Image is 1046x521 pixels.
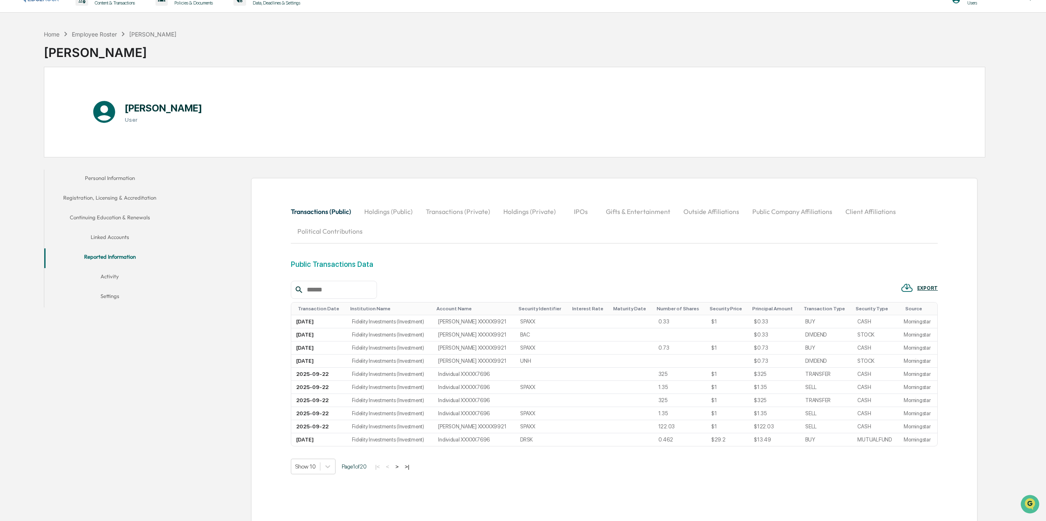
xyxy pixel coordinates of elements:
[291,355,347,368] td: [DATE]
[44,209,176,229] button: Continuing Education & Renewals
[515,407,569,420] td: SPAXX
[653,420,706,433] td: 122.03
[291,407,347,420] td: 2025-09-22
[59,104,66,111] div: 🗄️
[515,315,569,328] td: SPAXX
[125,116,202,123] h3: User
[749,341,800,355] td: $0.73
[433,355,515,368] td: [PERSON_NAME] XXXXX9921
[706,394,749,407] td: $1
[393,463,401,470] button: >
[706,315,749,328] td: $1
[917,285,938,291] div: EXPORT
[613,306,650,312] div: Toggle SortBy
[433,407,515,420] td: Individual XXXXX7696
[44,268,176,288] button: Activity
[653,433,706,446] td: 0.462
[706,407,749,420] td: $1
[291,420,347,433] td: 2025-09-22
[800,407,852,420] td: SELL
[899,368,937,381] td: Morningstar
[804,306,849,312] div: Toggle SortBy
[653,315,706,328] td: 0.33
[347,407,434,420] td: Fidelity Investments (Investment)
[515,420,569,433] td: SPAXX
[8,120,15,126] div: 🔎
[800,394,852,407] td: TRANSFER
[56,100,105,115] a: 🗄️Attestations
[856,306,895,312] div: Toggle SortBy
[515,355,569,368] td: UNH
[653,341,706,355] td: 0.73
[852,433,899,446] td: MUTUALFUND
[749,368,800,381] td: $325
[852,328,899,341] td: STOCK
[358,202,419,221] button: Holdings (Public)
[5,100,56,115] a: 🖐️Preclearance
[433,368,515,381] td: Individual XXXXX7696
[347,355,434,368] td: Fidelity Investments (Investment)
[1020,494,1042,516] iframe: Open customer support
[746,202,839,221] button: Public Company Affiliations
[899,315,937,328] td: Morningstar
[44,189,176,209] button: Registration, Licensing & Accreditation
[800,433,852,446] td: BUY
[852,407,899,420] td: CASH
[706,341,749,355] td: $1
[749,355,800,368] td: $0.73
[749,394,800,407] td: $325
[44,31,59,38] div: Home
[852,394,899,407] td: CASH
[28,71,104,77] div: We're available if you need us!
[347,341,434,355] td: Fidelity Investments (Investment)
[905,306,934,312] div: Toggle SortBy
[899,328,937,341] td: Morningstar
[291,202,358,221] button: Transactions (Public)
[291,394,347,407] td: 2025-09-22
[350,306,430,312] div: Toggle SortBy
[710,306,746,312] div: Toggle SortBy
[347,420,434,433] td: Fidelity Investments (Investment)
[852,420,899,433] td: CASH
[653,368,706,381] td: 325
[800,355,852,368] td: DIVIDEND
[347,328,434,341] td: Fidelity Investments (Investment)
[58,139,99,145] a: Powered byPylon
[44,170,176,307] div: secondary tabs example
[342,463,367,470] span: Page 1 of 20
[433,433,515,446] td: Individual XXXXX7696
[291,368,347,381] td: 2025-09-22
[800,381,852,394] td: SELL
[291,221,369,241] button: Political Contributions
[899,420,937,433] td: Morningstar
[384,463,392,470] button: <
[433,328,515,341] td: [PERSON_NAME] XXXXX9921
[515,381,569,394] td: SPAXX
[899,341,937,355] td: Morningstar
[44,229,176,248] button: Linked Accounts
[749,420,800,433] td: $122.03
[82,139,99,145] span: Pylon
[44,248,176,268] button: Reported Information
[291,433,347,446] td: [DATE]
[852,315,899,328] td: CASH
[129,31,176,38] div: [PERSON_NAME]
[706,420,749,433] td: $1
[800,328,852,341] td: DIVIDEND
[8,17,149,30] p: How can we help?
[572,306,607,312] div: Toggle SortBy
[899,381,937,394] td: Morningstar
[852,381,899,394] td: CASH
[291,260,373,268] div: Public Transactions Data
[752,306,797,312] div: Toggle SortBy
[44,288,176,307] button: Settings
[515,328,569,341] td: BAC
[436,306,512,312] div: Toggle SortBy
[44,39,177,60] div: [PERSON_NAME]
[839,202,902,221] button: Client Affiliations
[706,381,749,394] td: $1
[433,394,515,407] td: Individual XXXXX7696
[749,381,800,394] td: $1.35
